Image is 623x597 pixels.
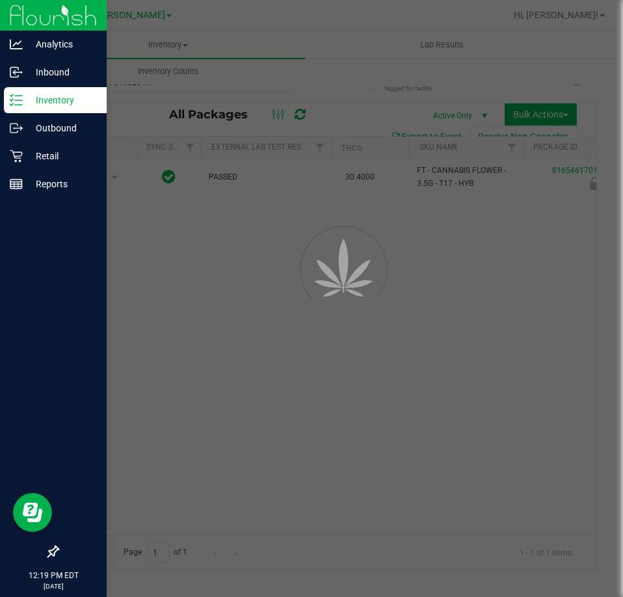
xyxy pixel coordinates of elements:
p: Retail [23,148,101,164]
p: Inventory [23,92,101,108]
inline-svg: Analytics [10,38,23,51]
inline-svg: Inventory [10,94,23,107]
inline-svg: Inbound [10,66,23,79]
inline-svg: Reports [10,178,23,191]
p: Inbound [23,64,101,80]
inline-svg: Retail [10,150,23,163]
p: Reports [23,176,101,192]
inline-svg: Outbound [10,122,23,135]
iframe: Resource center [13,493,52,532]
p: 12:19 PM EDT [6,570,101,581]
p: Analytics [23,36,101,52]
p: [DATE] [6,581,101,591]
p: Outbound [23,120,101,136]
